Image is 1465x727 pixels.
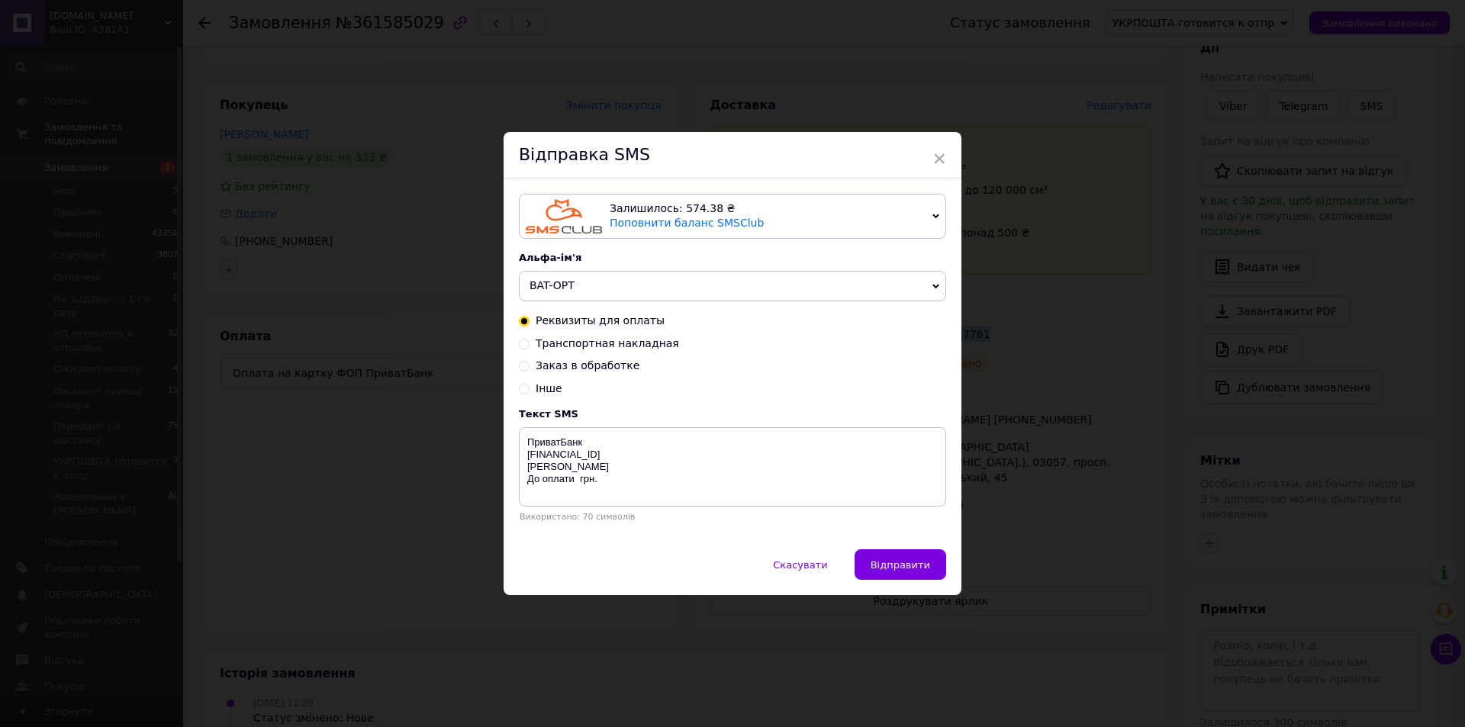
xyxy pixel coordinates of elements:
a: Поповнити баланс SMSClub [610,217,764,229]
span: BAT-OPT [530,279,575,291]
span: Відправити [871,559,930,571]
span: Інше [536,382,562,394]
button: Скасувати [757,549,843,580]
span: Скасувати [773,559,827,571]
span: Альфа-ім'я [519,252,581,263]
div: Використано: 70 символів [519,512,946,522]
span: Транспортная накладная [536,337,679,349]
textarea: ПриватБанк [FINANCIAL_ID] [PERSON_NAME] До оплати грн. [519,427,946,507]
span: × [932,146,946,172]
div: Відправка SMS [504,132,961,179]
div: Текст SMS [519,408,946,420]
button: Відправити [855,549,946,580]
span: Реквизиты для оплаты [536,314,665,327]
span: Заказ в обработке [536,359,639,372]
div: Залишилось: 574.38 ₴ [610,201,926,217]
